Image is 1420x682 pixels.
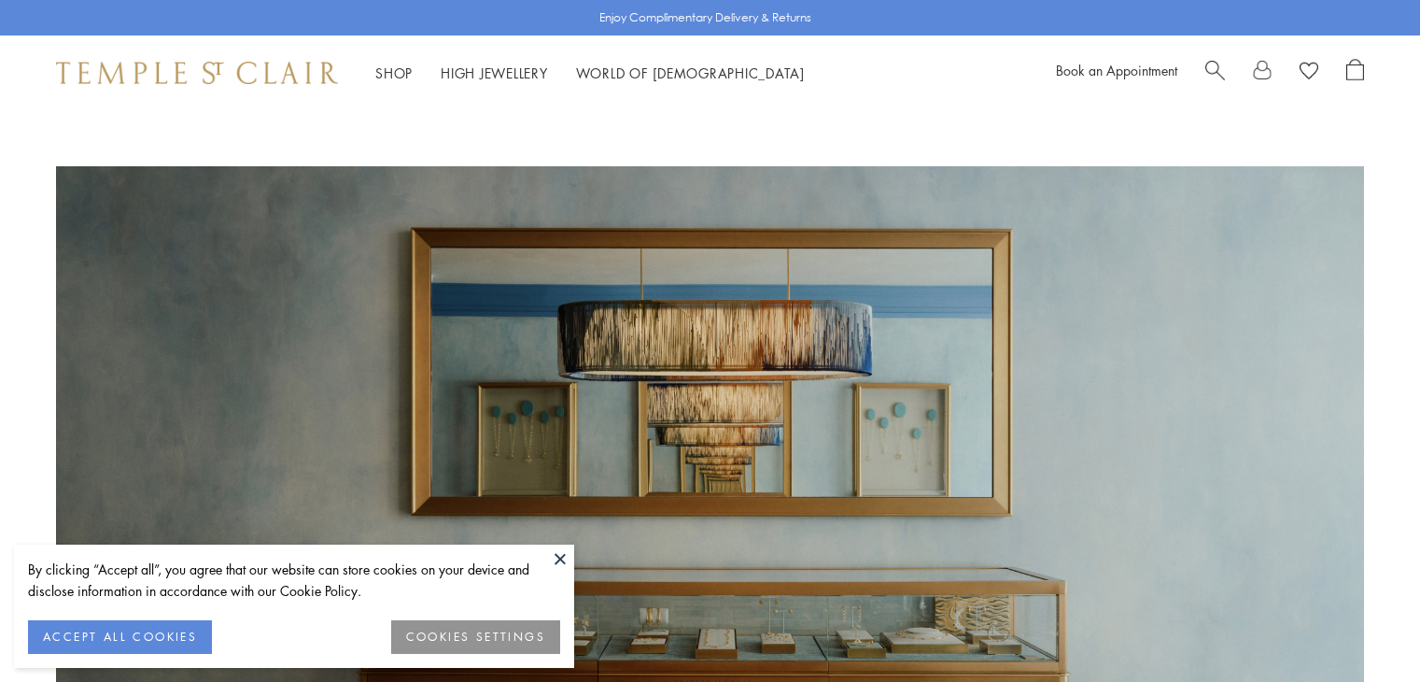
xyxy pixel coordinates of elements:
img: Temple St. Clair [56,62,338,84]
a: Search [1205,59,1225,87]
a: ShopShop [375,64,413,82]
button: ACCEPT ALL COOKIES [28,620,212,654]
a: View Wishlist [1300,59,1318,87]
a: World of [DEMOGRAPHIC_DATA]World of [DEMOGRAPHIC_DATA] [576,64,805,82]
a: High JewelleryHigh Jewellery [441,64,548,82]
nav: Main navigation [375,62,805,85]
button: COOKIES SETTINGS [391,620,560,654]
a: Open Shopping Bag [1346,59,1364,87]
div: By clicking “Accept all”, you agree that our website can store cookies on your device and disclos... [28,559,560,602]
p: Enjoy Complimentary Delivery & Returns [599,8,811,27]
a: Book an Appointment [1056,61,1177,79]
